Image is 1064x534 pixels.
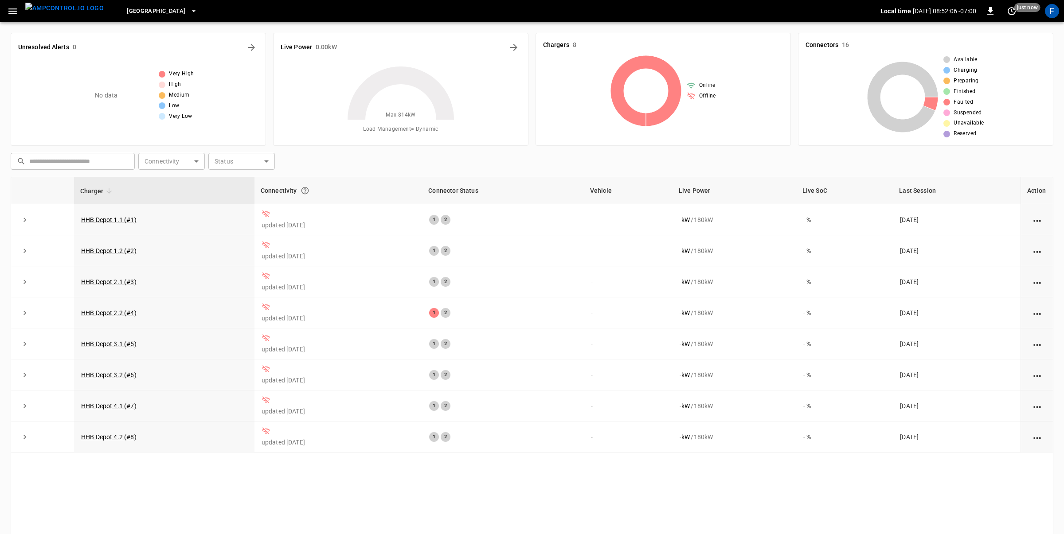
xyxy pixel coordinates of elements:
[796,266,893,297] td: - %
[584,328,673,359] td: -
[95,91,117,100] p: No data
[81,340,137,347] a: HHB Depot 3.1 (#5)
[893,266,1021,297] td: [DATE]
[584,421,673,452] td: -
[1032,433,1043,441] div: action cell options
[1021,177,1053,204] th: Action
[680,339,789,348] div: / 180 kW
[954,77,979,86] span: Preparing
[842,40,849,50] h6: 16
[1045,4,1059,18] div: profile-icon
[680,370,690,379] p: - kW
[680,401,789,410] div: / 180 kW
[954,87,975,96] span: Finished
[18,244,31,257] button: expand row
[584,390,673,421] td: -
[281,43,312,52] h6: Live Power
[680,339,690,348] p: - kW
[680,277,789,286] div: / 180 kW
[796,204,893,235] td: - %
[429,401,439,411] div: 1
[680,401,690,410] p: - kW
[262,345,415,354] p: updated [DATE]
[507,40,521,55] button: Energy Overview
[680,370,789,379] div: / 180 kW
[316,43,337,52] h6: 0.00 kW
[441,277,450,287] div: 2
[244,40,258,55] button: All Alerts
[123,3,200,20] button: [GEOGRAPHIC_DATA]
[18,368,31,382] button: expand row
[699,81,715,90] span: Online
[169,80,181,89] span: High
[796,235,893,266] td: - %
[429,432,439,442] div: 1
[441,370,450,380] div: 2
[680,246,690,255] p: - kW
[954,109,982,117] span: Suspended
[1032,339,1043,348] div: action cell options
[169,112,192,121] span: Very Low
[81,371,137,378] a: HHB Depot 3.2 (#6)
[543,40,569,50] h6: Chargers
[584,297,673,328] td: -
[81,433,137,440] a: HHB Depot 4.2 (#8)
[954,119,984,128] span: Unavailable
[893,204,1021,235] td: [DATE]
[1032,277,1043,286] div: action cell options
[796,328,893,359] td: - %
[262,252,415,261] p: updated [DATE]
[261,183,416,199] div: Connectivity
[796,421,893,452] td: - %
[441,215,450,225] div: 2
[363,125,438,134] span: Load Management = Dynamic
[169,91,189,100] span: Medium
[893,235,1021,266] td: [DATE]
[429,308,439,318] div: 1
[796,297,893,328] td: - %
[680,433,789,441] div: / 180 kW
[796,390,893,421] td: - %
[81,278,137,285] a: HHB Depot 2.1 (#3)
[584,177,673,204] th: Vehicle
[169,70,194,78] span: Very High
[893,177,1021,204] th: Last Session
[25,3,104,14] img: ampcontrol.io logo
[262,407,415,416] p: updated [DATE]
[954,55,978,64] span: Available
[18,399,31,413] button: expand row
[441,401,450,411] div: 2
[680,215,789,224] div: / 180 kW
[680,246,789,255] div: / 180 kW
[893,421,1021,452] td: [DATE]
[73,43,76,52] h6: 0
[954,66,977,75] span: Charging
[441,432,450,442] div: 2
[584,359,673,390] td: -
[954,129,976,138] span: Reserved
[18,275,31,288] button: expand row
[127,6,185,16] span: [GEOGRAPHIC_DATA]
[680,215,690,224] p: - kW
[673,177,796,204] th: Live Power
[262,221,415,230] p: updated [DATE]
[429,215,439,225] div: 1
[169,101,179,110] span: Low
[81,402,137,409] a: HHB Depot 4.1 (#7)
[18,430,31,444] button: expand row
[954,98,973,107] span: Faulted
[680,308,789,317] div: / 180 kW
[1032,215,1043,224] div: action cell options
[1032,308,1043,317] div: action cell options
[262,376,415,385] p: updated [DATE]
[18,213,31,226] button: expand row
[880,7,911,16] p: Local time
[584,235,673,266] td: -
[680,308,690,317] p: - kW
[81,216,137,223] a: HHB Depot 1.1 (#1)
[429,370,439,380] div: 1
[18,306,31,320] button: expand row
[1032,401,1043,410] div: action cell options
[441,308,450,318] div: 2
[441,246,450,256] div: 2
